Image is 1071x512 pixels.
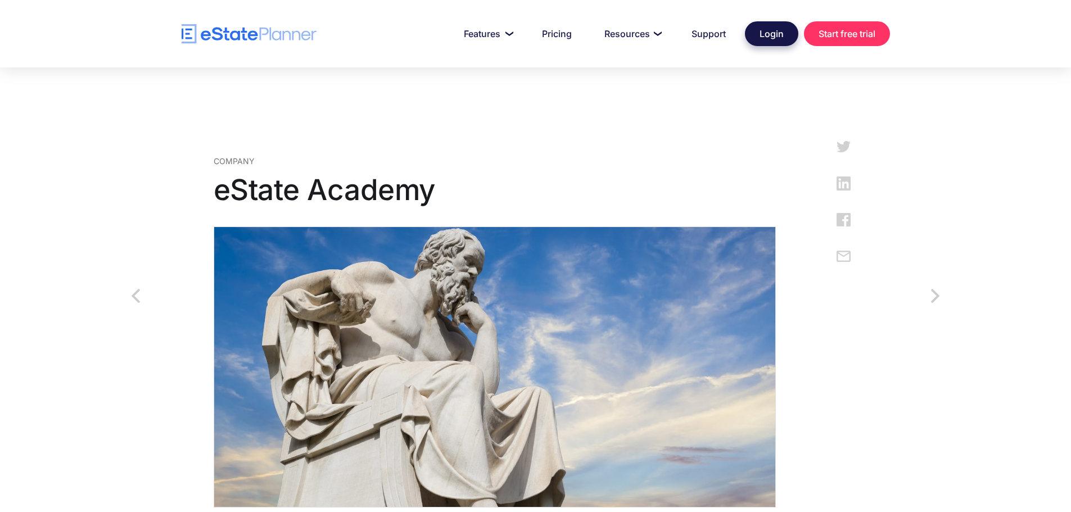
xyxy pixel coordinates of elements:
[804,21,890,46] a: Start free trial
[745,21,798,46] a: Login
[450,22,523,45] a: Features
[678,22,739,45] a: Support
[214,155,776,167] div: Company
[214,173,776,207] h1: eState Academy
[182,24,317,44] a: home
[528,22,585,45] a: Pricing
[591,22,672,45] a: Resources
